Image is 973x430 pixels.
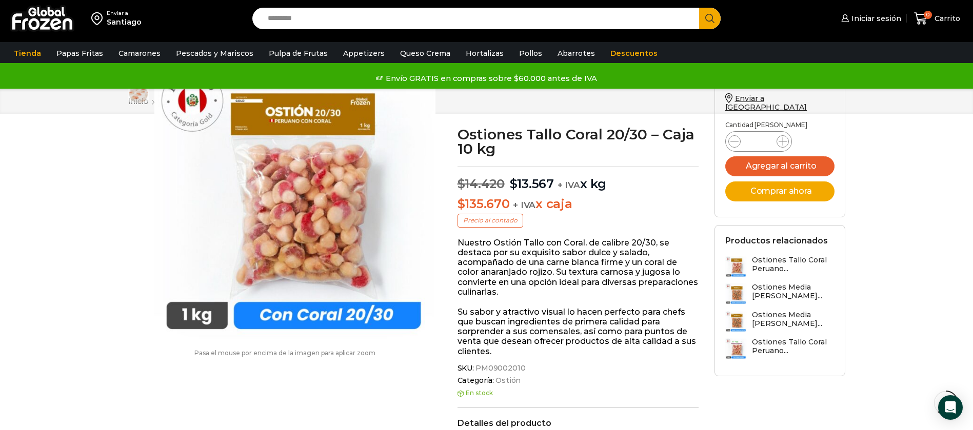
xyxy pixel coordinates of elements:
[458,307,699,356] p: Su sabor y atractivo visual lo hacen perfecto para chefs que buscan ingredientes de primera calid...
[458,214,523,227] p: Precio al contado
[458,196,510,211] bdi: 135.670
[725,236,828,245] h2: Productos relacionados
[849,13,901,24] span: Iniciar sesión
[91,10,107,27] img: address-field-icon.svg
[752,338,835,355] h3: Ostiones Tallo Coral Peruano...
[725,181,835,201] button: Comprar ahora
[749,134,768,149] input: Product quantity
[911,7,963,31] a: 0 Carrito
[458,176,505,191] bdi: 14.420
[924,11,932,19] span: 0
[51,44,108,63] a: Papas Fritas
[510,176,554,191] bdi: 13.567
[494,376,521,385] a: Ostión
[458,196,465,211] span: $
[458,376,699,385] span: Categoría:
[107,17,142,27] div: Santiago
[725,338,835,360] a: Ostiones Tallo Coral Peruano...
[752,311,835,328] h3: Ostiones Media [PERSON_NAME]...
[752,256,835,273] h3: Ostiones Tallo Coral Peruano...
[725,156,835,176] button: Agregar al carrito
[128,350,442,357] p: Pasa el mouse por encima de la imagen para aplicar zoom
[839,8,901,29] a: Iniciar sesión
[938,395,963,420] div: Open Intercom Messenger
[725,94,807,112] a: Enviar a [GEOGRAPHIC_DATA]
[395,44,455,63] a: Queso Crema
[725,311,835,333] a: Ostiones Media [PERSON_NAME]...
[725,256,835,278] a: Ostiones Tallo Coral Peruano...
[458,166,699,192] p: x kg
[458,418,699,428] h2: Detalles del producto
[605,44,663,63] a: Descuentos
[264,44,333,63] a: Pulpa de Frutas
[9,44,46,63] a: Tienda
[725,121,835,129] p: Cantidad [PERSON_NAME]
[461,44,509,63] a: Hortalizas
[113,44,166,63] a: Camarones
[699,8,721,29] button: Search button
[128,84,149,104] span: ostion tallo coral
[552,44,600,63] a: Abarrotes
[752,283,835,300] h3: Ostiones Media [PERSON_NAME]...
[458,390,699,397] p: En stock
[558,180,580,190] span: + IVA
[458,197,699,212] p: x caja
[338,44,390,63] a: Appetizers
[107,10,142,17] div: Enviar a
[474,364,526,373] span: PM09002010
[513,200,535,210] span: + IVA
[458,364,699,373] span: SKU:
[514,44,547,63] a: Pollos
[458,238,699,297] p: Nuestro Ostión Tallo con Coral, de calibre 20/30, se destaca por su exquisito sabor dulce y salad...
[725,283,835,305] a: Ostiones Media [PERSON_NAME]...
[932,13,960,24] span: Carrito
[458,127,699,156] h1: Ostiones Tallo Coral 20/30 – Caja 10 kg
[510,176,518,191] span: $
[458,176,465,191] span: $
[171,44,259,63] a: Pescados y Mariscos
